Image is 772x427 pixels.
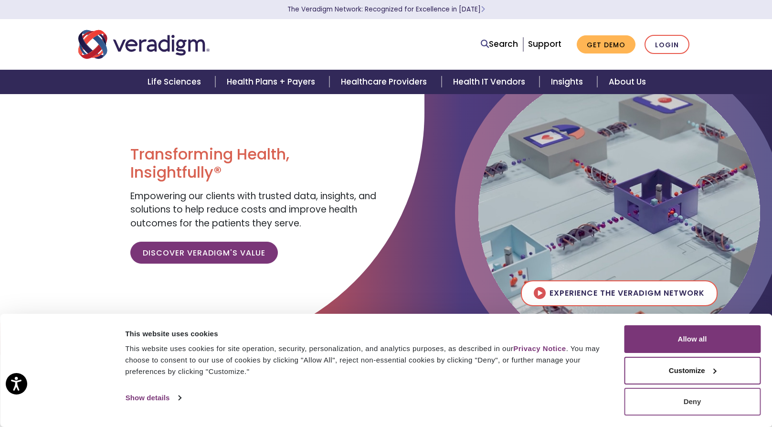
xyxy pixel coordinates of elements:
[287,5,485,14] a: The Veradigm Network: Recognized for Excellence in [DATE]Learn More
[481,38,518,51] a: Search
[624,388,761,416] button: Deny
[481,5,485,14] span: Learn More
[125,328,603,340] div: This website uses cookies
[645,35,689,54] a: Login
[624,325,761,353] button: Allow all
[442,70,539,94] a: Health IT Vendors
[130,190,376,230] span: Empowering our clients with trusted data, insights, and solutions to help reduce costs and improv...
[125,343,603,377] div: This website uses cookies for site operation, security, personalization, and analytics purposes, ...
[130,145,379,182] h1: Transforming Health, Insightfully®
[513,344,566,352] a: Privacy Notice
[136,70,215,94] a: Life Sciences
[215,70,329,94] a: Health Plans + Payers
[130,242,278,264] a: Discover Veradigm's Value
[597,70,657,94] a: About Us
[78,29,210,60] img: Veradigm logo
[539,70,597,94] a: Insights
[329,70,441,94] a: Healthcare Providers
[528,38,561,50] a: Support
[624,357,761,384] button: Customize
[125,391,180,405] a: Show details
[577,35,635,54] a: Get Demo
